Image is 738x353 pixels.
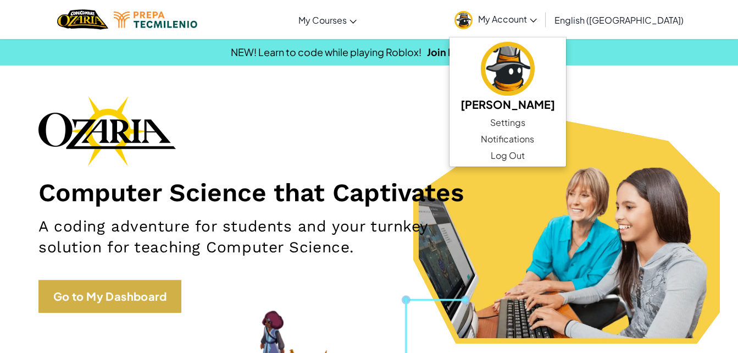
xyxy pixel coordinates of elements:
[450,131,566,147] a: Notifications
[57,8,108,31] img: Home
[427,46,507,58] a: Join Beta Waitlist
[460,96,555,113] h5: [PERSON_NAME]
[38,177,700,208] h1: Computer Science that Captivates
[298,14,347,26] span: My Courses
[449,2,542,37] a: My Account
[38,96,176,166] img: Ozaria branding logo
[454,11,473,29] img: avatar
[450,147,566,164] a: Log Out
[549,5,689,35] a: English ([GEOGRAPHIC_DATA])
[478,13,537,25] span: My Account
[114,12,197,28] img: Tecmilenio logo
[481,42,535,96] img: avatar
[38,216,481,258] h2: A coding adventure for students and your turnkey solution for teaching Computer Science.
[450,114,566,131] a: Settings
[450,40,566,114] a: [PERSON_NAME]
[293,5,362,35] a: My Courses
[231,46,421,58] span: NEW! Learn to code while playing Roblox!
[481,133,534,146] span: Notifications
[554,14,684,26] span: English ([GEOGRAPHIC_DATA])
[38,280,181,313] a: Go to My Dashboard
[57,8,108,31] a: Ozaria by CodeCombat logo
